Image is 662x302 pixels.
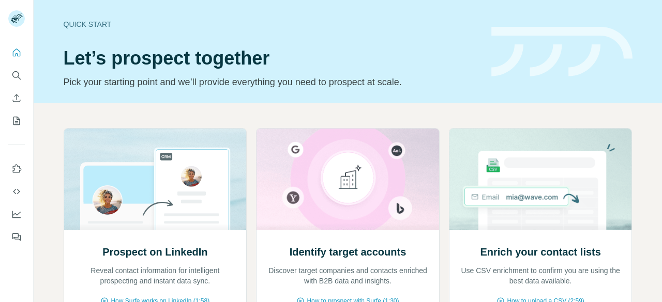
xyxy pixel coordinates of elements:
[8,182,25,201] button: Use Surfe API
[8,43,25,62] button: Quick start
[491,27,633,77] img: banner
[64,129,247,230] img: Prospect on LinkedIn
[267,265,429,286] p: Discover target companies and contacts enriched with B2B data and insights.
[8,66,25,85] button: Search
[460,265,622,286] p: Use CSV enrichment to confirm you are using the best data available.
[64,48,479,69] h1: Let’s prospect together
[64,19,479,29] div: Quick start
[256,129,440,230] img: Identify target accounts
[449,129,633,230] img: Enrich your contact lists
[8,205,25,224] button: Dashboard
[8,228,25,246] button: Feedback
[102,245,207,259] h2: Prospect on LinkedIn
[8,112,25,130] button: My lists
[74,265,236,286] p: Reveal contact information for intelligent prospecting and instant data sync.
[290,245,407,259] h2: Identify target accounts
[8,89,25,107] button: Enrich CSV
[8,160,25,178] button: Use Surfe on LinkedIn
[64,75,479,89] p: Pick your starting point and we’ll provide everything you need to prospect at scale.
[480,245,600,259] h2: Enrich your contact lists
